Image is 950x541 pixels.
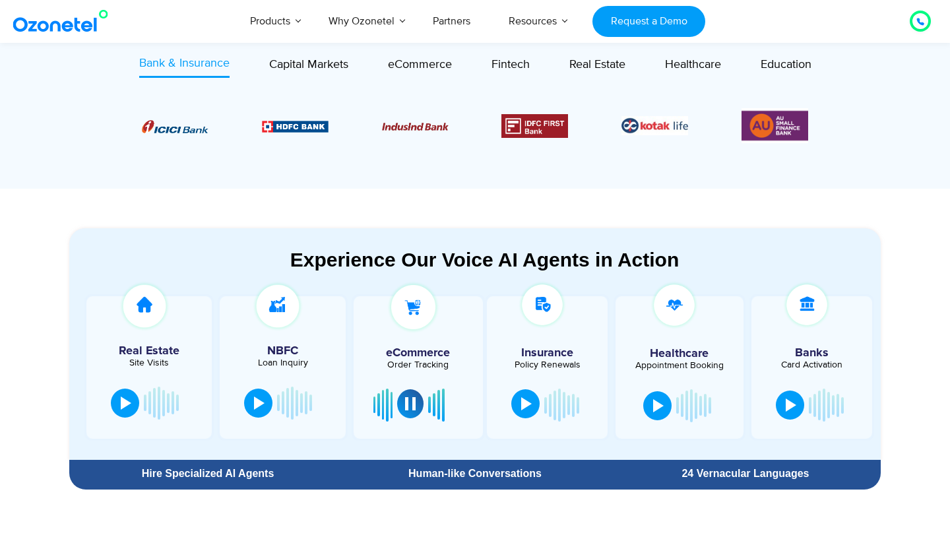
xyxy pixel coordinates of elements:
div: Loan Inquiry [226,358,338,367]
a: Capital Markets [269,55,348,78]
span: Real Estate [569,57,625,72]
a: eCommerce [388,55,452,78]
div: 24 Vernacular Languages [617,468,874,479]
img: Picture13.png [742,108,808,143]
span: Fintech [491,57,530,72]
img: Picture8.png [142,120,208,133]
div: Human-like Conversations [346,468,604,479]
span: Bank & Insurance [139,56,230,71]
div: Appointment Booking [625,361,733,370]
img: Picture26.jpg [621,116,688,135]
div: Image Carousel [142,108,808,143]
a: Bank & Insurance [139,55,230,78]
h5: Insurance [493,347,601,359]
a: Education [761,55,811,78]
img: Picture10.png [382,123,449,131]
a: Healthcare [665,55,721,78]
span: Education [761,57,811,72]
h5: Banks [758,347,866,359]
span: eCommerce [388,57,452,72]
div: Hire Specialized AI Agents [76,468,340,479]
div: 6 / 6 [742,108,808,143]
div: Experience Our Voice AI Agents in Action [82,248,887,271]
div: Order Tracking [360,360,476,369]
a: Fintech [491,55,530,78]
h5: Healthcare [625,348,733,360]
div: Card Activation [758,360,866,369]
div: 3 / 6 [382,118,449,134]
a: Real Estate [569,55,625,78]
div: 4 / 6 [501,114,568,138]
img: Picture9.png [262,121,329,132]
span: Capital Markets [269,57,348,72]
div: Policy Renewals [493,360,601,369]
div: Site Visits [93,358,205,367]
img: Picture12.png [501,114,568,138]
h5: Real Estate [93,345,205,357]
div: 5 / 6 [621,116,688,135]
a: Request a Demo [592,6,705,37]
div: 1 / 6 [142,118,208,134]
span: Healthcare [665,57,721,72]
div: 2 / 6 [262,118,329,134]
h5: eCommerce [360,347,476,359]
h5: NBFC [226,345,338,357]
